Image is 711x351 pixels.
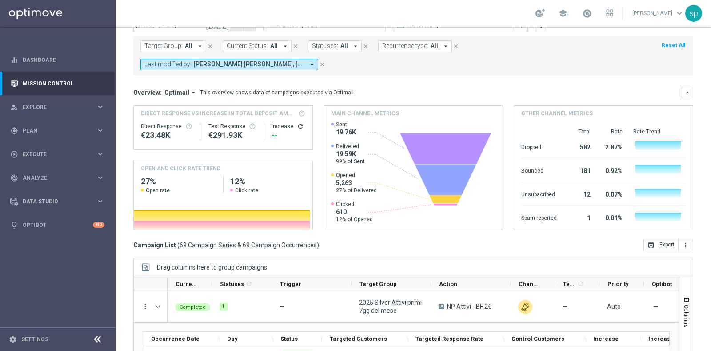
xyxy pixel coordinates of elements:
span: All [340,42,348,50]
i: arrow_drop_down [281,42,289,50]
button: more_vert [141,303,149,311]
i: equalizer [10,56,18,64]
span: Optimail [164,89,189,97]
span: Click rate [235,187,258,194]
div: 1 [220,303,228,311]
button: Current Status: All arrow_drop_down [223,40,292,52]
button: refresh [297,123,304,130]
a: [PERSON_NAME]keyboard_arrow_down [631,7,685,20]
div: Increase [272,123,305,130]
span: ) [317,241,319,249]
img: Other [518,300,532,314]
i: open_in_browser [647,242,655,249]
button: Mission Control [10,80,105,87]
i: refresh [245,280,252,287]
span: Columns [683,305,690,327]
span: Direct Response VS Increase In Total Deposit Amount [141,109,296,117]
span: 19.59K [336,150,365,158]
span: Day [227,335,238,342]
button: Last modified by: [PERSON_NAME] [PERSON_NAME], [PERSON_NAME] arrow_drop_down [140,59,318,70]
i: keyboard_arrow_right [96,173,104,182]
i: keyboard_arrow_right [96,103,104,111]
span: Calculate column [244,279,252,289]
button: Target Group: All arrow_drop_down [140,40,206,52]
button: equalizer Dashboard [10,56,105,64]
div: Total [567,128,591,135]
span: Clicked [336,201,373,208]
i: keyboard_arrow_right [96,126,104,135]
span: — [280,303,284,310]
button: Optimail arrow_drop_down [162,89,200,97]
h3: Overview: [133,89,162,97]
div: Rate [601,128,623,135]
span: All [185,42,192,50]
i: arrow_drop_down [308,61,316,69]
span: ( [177,241,180,249]
div: Dashboard [10,48,104,72]
span: Channel [519,281,540,287]
button: close [292,41,300,51]
div: 181 [567,163,591,177]
span: Occurrence Date [151,335,200,342]
div: 0.07% [601,186,623,201]
span: 69 Campaign Series & 69 Campaign Occurrences [180,241,317,249]
div: Press SPACE to select this row. [134,291,168,323]
button: keyboard_arrow_down [682,87,693,98]
multiple-options-button: Export to CSV [643,241,693,248]
i: refresh [577,280,584,287]
i: keyboard_arrow_right [96,197,104,206]
div: Plan [10,127,96,135]
button: Recurrence type: All arrow_drop_down [378,40,452,52]
h4: Main channel metrics [331,109,399,117]
button: close [452,41,460,51]
button: Statuses: All arrow_drop_down [308,40,362,52]
button: gps_fixed Plan keyboard_arrow_right [10,127,105,134]
div: Explore [10,103,96,111]
span: Calculate column [576,279,584,289]
i: gps_fixed [10,127,18,135]
span: All [431,42,438,50]
i: keyboard_arrow_right [96,150,104,158]
button: Reset All [661,40,686,50]
div: Test Response [208,123,257,130]
span: A [439,304,444,309]
span: school [558,8,568,18]
span: keyboard_arrow_down [675,8,684,18]
div: Bounced [521,163,557,177]
div: Data Studio keyboard_arrow_right [10,198,105,205]
i: [DATE] [206,21,230,29]
span: Statuses [220,281,244,287]
div: Execute [10,150,96,158]
span: 610 [336,208,373,216]
span: Current Status [176,281,197,287]
button: lightbulb Optibot +10 [10,222,105,229]
span: NP Attivi - BF 2€ [447,303,491,311]
span: [PERSON_NAME] [PERSON_NAME], [PERSON_NAME] [194,61,304,68]
div: 0.92% [601,163,623,177]
span: Targeted Response Rate [415,335,483,342]
div: Row Groups [157,264,267,271]
i: lightbulb [10,221,18,229]
div: play_circle_outline Execute keyboard_arrow_right [10,151,105,158]
span: 12% of Opened [336,216,373,223]
div: 2.87% [601,139,623,153]
i: track_changes [10,174,18,182]
span: Opened [336,172,377,179]
button: close [318,60,326,69]
a: Mission Control [23,72,104,95]
span: Sent [336,121,356,128]
span: Drag columns here to group campaigns [157,264,267,271]
span: All [270,42,278,50]
div: Dropped [521,139,557,153]
div: Direct Response [141,123,194,130]
i: settings [9,335,17,343]
div: Mission Control [10,72,104,95]
button: person_search Explore keyboard_arrow_right [10,104,105,111]
h4: Other channel metrics [521,109,593,117]
div: This overview shows data of campaigns executed via Optimail [200,89,354,97]
span: Status [280,335,298,342]
div: Rate Trend [633,128,686,135]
